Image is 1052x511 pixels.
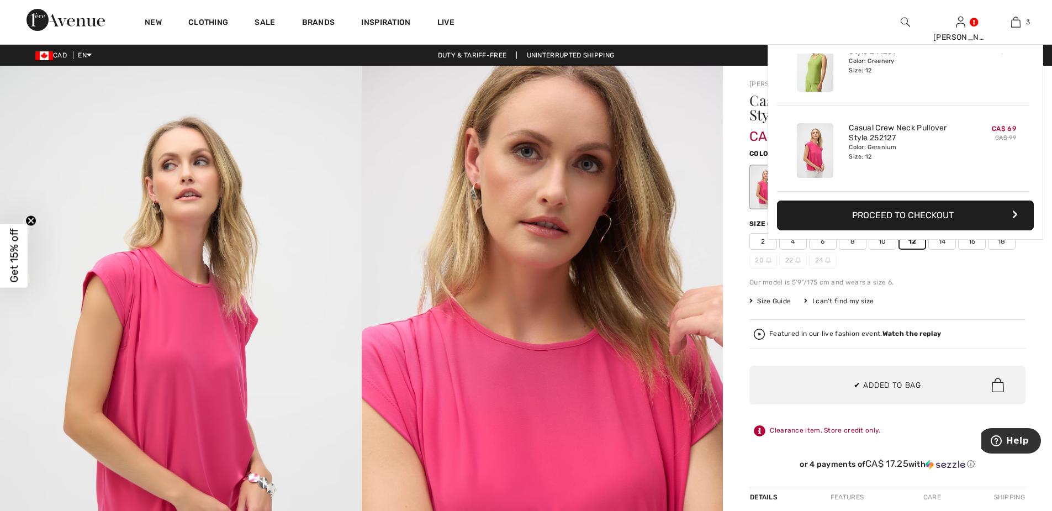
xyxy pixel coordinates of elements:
[869,233,896,250] span: 10
[78,51,92,59] span: EN
[821,487,873,507] div: Features
[25,215,36,226] button: Close teaser
[749,366,1025,404] button: ✔ Added to Bag
[437,17,454,28] a: Live
[795,257,801,263] img: ring-m.svg
[769,330,941,338] div: Featured in our live fashion event.
[995,134,1016,141] s: CA$ 99
[302,18,335,29] a: Brands
[1026,17,1030,27] span: 3
[749,233,777,250] span: 2
[849,57,958,75] div: Color: Greenery Size: 12
[361,18,410,29] span: Inspiration
[928,233,956,250] span: 14
[956,15,965,29] img: My Info
[749,93,980,122] h1: Casual Crew Neck Pullover Style 252127
[809,233,837,250] span: 6
[779,233,807,250] span: 4
[777,201,1034,230] button: Proceed to Checkout
[981,428,1041,456] iframe: Opens a widget where you can find more information
[749,459,1025,470] div: or 4 payments of with
[914,487,950,507] div: Care
[749,219,934,229] div: Size ([GEOGRAPHIC_DATA]/[GEOGRAPHIC_DATA]):
[825,257,831,263] img: ring-m.svg
[749,459,1025,473] div: or 4 payments ofCA$ 17.25withSezzle Click to learn more about Sezzle
[797,37,833,92] img: V-Neck Sleeveless Pullover Style 241239
[865,458,908,469] span: CA$ 17.25
[751,166,780,208] div: Geranium
[754,329,765,340] img: Watch the replay
[27,9,105,31] img: 1ère Avenue
[849,123,958,143] a: Casual Crew Neck Pullover Style 252127
[749,150,775,157] span: Color:
[145,18,162,29] a: New
[8,229,20,283] span: Get 15% off
[766,257,771,263] img: ring-m.svg
[988,15,1043,29] a: 3
[749,296,791,306] span: Size Guide
[901,15,910,29] img: search the website
[749,252,777,268] span: 20
[988,233,1016,250] span: 18
[749,421,1025,441] div: Clearance item. Store credit only.
[1011,15,1021,29] img: My Bag
[779,252,807,268] span: 22
[992,125,1016,133] span: CA$ 69
[882,330,942,338] strong: Watch the replay
[992,48,1016,55] s: CA$ 139
[933,31,987,43] div: [PERSON_NAME]
[992,378,1004,392] img: Bag.svg
[188,18,228,29] a: Clothing
[35,51,71,59] span: CAD
[749,487,780,507] div: Details
[35,51,53,60] img: Canadian Dollar
[255,18,275,29] a: Sale
[898,233,926,250] span: 12
[926,460,965,470] img: Sezzle
[809,252,837,268] span: 24
[749,80,805,88] a: [PERSON_NAME]
[839,233,866,250] span: 8
[797,123,833,178] img: Casual Crew Neck Pullover Style 252127
[749,118,795,144] span: CA$ 69
[804,296,874,306] div: I can't find my size
[854,380,921,391] span: ✔ Added to Bag
[749,277,1025,287] div: Our model is 5'9"/175 cm and wears a size 6.
[958,233,986,250] span: 16
[991,487,1025,507] div: Shipping
[849,143,958,161] div: Color: Geranium Size: 12
[956,17,965,27] a: Sign In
